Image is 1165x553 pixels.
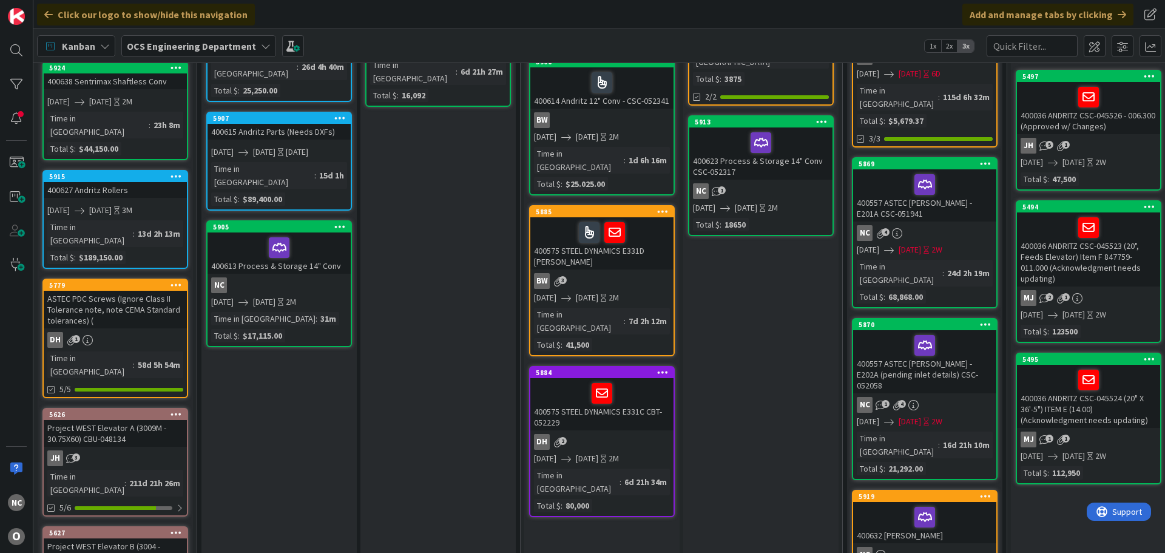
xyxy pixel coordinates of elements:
div: 2M [122,95,132,108]
span: [DATE] [899,415,921,428]
div: 400036 ANDRITZ CSC-045526 - 006.300 (Approved w/ Changes) [1017,82,1160,134]
span: : [624,314,626,328]
div: JH [1017,138,1160,154]
div: Time in [GEOGRAPHIC_DATA] [534,308,624,334]
span: 3 [72,453,80,461]
span: : [238,329,240,342]
a: 5884400575 STEEL DYNAMICS E331C CBT-052229DH[DATE][DATE]2MTime in [GEOGRAPHIC_DATA]:6d 21h 34mTot... [529,366,675,517]
a: 5906400614 Andritz 12" Conv - CSC-052341BW[DATE][DATE]2MTime in [GEOGRAPHIC_DATA]:1d 6h 16mTotal ... [529,55,675,195]
div: Time in [GEOGRAPHIC_DATA] [534,147,624,174]
a: 5885400575 STEEL DYNAMICS E331D [PERSON_NAME]BW[DATE][DATE]2MTime in [GEOGRAPHIC_DATA]:7d 2h 12mT... [529,205,675,356]
span: [DATE] [89,204,112,217]
div: 5495 [1022,355,1160,364]
span: : [561,499,562,512]
span: [DATE] [1021,308,1043,321]
div: 400575 STEEL DYNAMICS E331D [PERSON_NAME] [530,217,674,270]
span: : [1047,325,1049,338]
a: 5907400615 Andritz Parts (Needs DXFs)[DATE][DATE][DATE]Time in [GEOGRAPHIC_DATA]:15d 1hTotal $:$8... [206,112,352,211]
div: Total $ [211,192,238,206]
span: : [1047,466,1049,480]
span: 3x [957,40,974,52]
div: BW [534,273,550,289]
div: 400638 Sentrimax Shaftless Conv [44,73,187,89]
div: Total $ [47,251,74,264]
div: 5626 [49,410,187,419]
div: 5884400575 STEEL DYNAMICS E331C CBT-052229 [530,367,674,430]
span: 1 [72,335,80,343]
span: : [74,251,76,264]
span: : [620,475,621,489]
div: Total $ [1021,466,1047,480]
div: 24d 2h 19m [944,266,993,280]
span: : [624,154,626,167]
div: 400036 ANDRITZ CSC-045523 (20", Feeds Elevator) Item F 847759-011.000 (Acknowledgment needs updat... [1017,212,1160,287]
span: [DATE] [211,296,234,308]
span: [DATE] [576,452,598,465]
div: 1d 6h 16m [626,154,670,167]
div: 41,500 [562,338,592,351]
div: 47,500 [1049,172,1079,186]
div: 5884 [536,368,674,377]
div: 2W [1095,450,1106,463]
div: 5913 [689,117,832,127]
div: 400632 [PERSON_NAME] [853,502,996,543]
div: 5907 [208,113,351,124]
span: [DATE] [534,291,556,304]
div: JH [1021,138,1036,154]
div: Time in [GEOGRAPHIC_DATA] [857,260,942,287]
div: Time in [GEOGRAPHIC_DATA] [47,220,133,247]
div: 5924 [49,64,187,72]
div: 3875 [721,72,745,86]
span: : [883,462,885,475]
b: OCS Engineering Department [127,40,256,52]
div: MJ [1017,432,1160,447]
div: 26d 4h 40m [299,60,347,73]
div: 2M [286,296,296,308]
div: NC [853,397,996,413]
div: 5913 [695,118,832,126]
span: : [133,358,135,371]
span: 1 [882,400,890,408]
span: Support [25,2,55,16]
span: 5/6 [59,501,71,514]
div: 5497 [1017,71,1160,82]
div: 400614 Andritz 12" Conv - CSC-052341 [530,67,674,109]
div: 5907400615 Andritz Parts (Needs DXFs) [208,113,351,140]
div: MJ [1017,290,1160,306]
div: NC [693,183,709,199]
span: : [124,477,126,490]
div: Total $ [534,338,561,351]
div: Total $ [857,462,883,475]
div: 211d 21h 26m [126,477,183,490]
div: 5915 [44,171,187,182]
span: : [297,60,299,73]
div: Total $ [534,177,561,191]
div: 58d 5h 54m [135,358,183,371]
span: [DATE] [693,202,715,214]
div: 5905400613 Process & Storage 14" Conv [208,222,351,274]
div: BW [530,273,674,289]
span: [DATE] [857,415,879,428]
div: Total $ [693,218,720,231]
span: 1x [925,40,941,52]
div: 400623 Process & Storage 14" Conv CSC-052317 [689,127,832,180]
input: Quick Filter... [987,35,1078,57]
a: 5869400557 ASTEC [PERSON_NAME] - E201A CSC-051941NC[DATE][DATE]2WTime in [GEOGRAPHIC_DATA]:24d 2h... [852,157,998,308]
div: [DATE] [286,146,308,158]
div: 2W [931,415,942,428]
span: 5 [1045,141,1053,149]
div: NC [8,494,25,511]
div: 2M [609,452,619,465]
span: : [238,84,240,97]
div: 23h 8m [150,118,183,132]
span: [DATE] [211,146,234,158]
span: [DATE] [899,67,921,80]
div: 5919 [853,491,996,502]
span: [DATE] [253,296,275,308]
span: 1 [1045,435,1053,443]
div: 5779ASTEC PDC Screws (Ignore Class II Tolerance note, note CEMA Standard tolerances) ( [44,280,187,328]
div: 6d 21h 34m [621,475,670,489]
div: 400615 Andritz Parts (Needs DXFs) [208,124,351,140]
div: DH [47,332,63,348]
div: 112,950 [1049,466,1083,480]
